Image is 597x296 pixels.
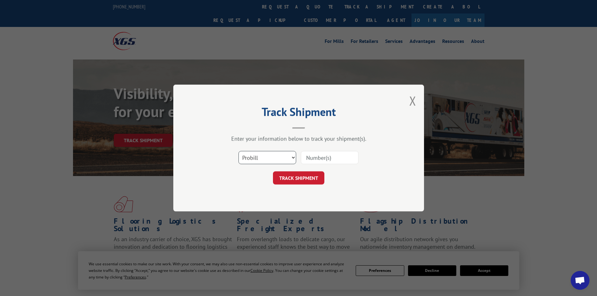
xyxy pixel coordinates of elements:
div: Enter your information below to track your shipment(s). [205,135,393,142]
button: Close modal [409,92,416,109]
h2: Track Shipment [205,107,393,119]
input: Number(s) [301,151,359,164]
div: Open chat [571,271,589,290]
button: TRACK SHIPMENT [273,171,324,184]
